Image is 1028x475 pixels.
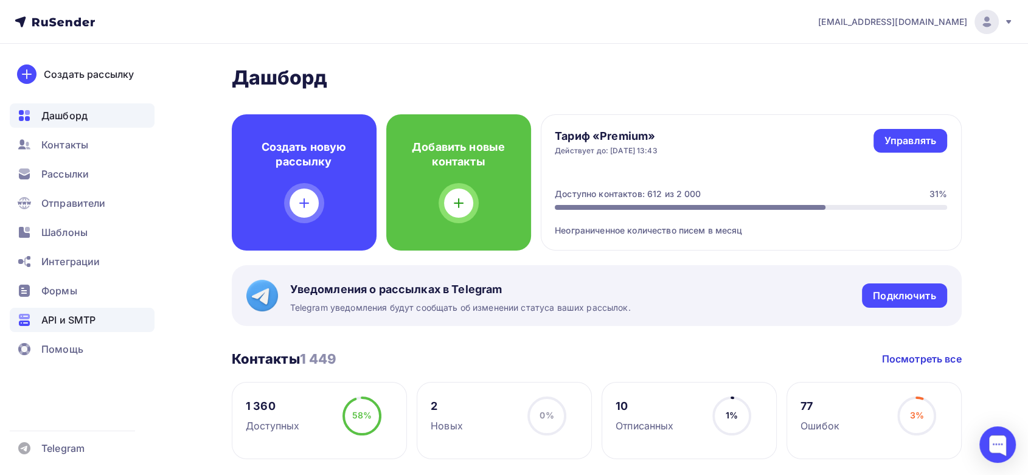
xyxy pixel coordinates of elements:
div: 2 [431,399,463,414]
a: Шаблоны [10,220,155,244]
span: Шаблоны [41,225,88,240]
span: Интеграции [41,254,100,269]
a: Контакты [10,133,155,157]
a: Посмотреть все [882,352,962,366]
h4: Добавить новые контакты [406,140,512,169]
div: Ошибок [801,418,839,433]
div: Доступно контактов: 612 из 2 000 [555,188,701,200]
span: Контакты [41,137,88,152]
span: Telegram [41,441,85,456]
div: Доступных [246,418,299,433]
h2: Дашборд [232,66,962,90]
span: 1% [726,410,738,420]
span: 3% [909,410,923,420]
span: 1 449 [300,351,337,367]
span: Формы [41,283,77,298]
span: Отправители [41,196,106,210]
div: Управлять [884,134,936,148]
span: Помощь [41,342,83,356]
a: Дашборд [10,103,155,128]
h4: Тариф «Premium» [555,129,658,144]
div: 1 360 [246,399,299,414]
span: Telegram уведомления будут сообщать об изменении статуса ваших рассылок. [290,302,631,314]
a: Формы [10,279,155,303]
span: [EMAIL_ADDRESS][DOMAIN_NAME] [818,16,967,28]
span: API и SMTP [41,313,96,327]
a: Рассылки [10,162,155,186]
span: Дашборд [41,108,88,123]
span: 58% [352,410,372,420]
div: Подключить [873,289,936,303]
span: 0% [540,410,554,420]
div: Неограниченное количество писем в месяц [555,210,947,237]
a: [EMAIL_ADDRESS][DOMAIN_NAME] [818,10,1013,34]
h3: Контакты [232,350,337,367]
h4: Создать новую рассылку [251,140,357,169]
a: Отправители [10,191,155,215]
div: 77 [801,399,839,414]
div: Новых [431,418,463,433]
div: Отписанных [616,418,673,433]
div: Создать рассылку [44,67,134,81]
div: 31% [929,188,947,200]
div: Действует до: [DATE] 13:43 [555,146,658,156]
a: Управлять [873,129,947,153]
span: Рассылки [41,167,89,181]
span: Уведомления о рассылках в Telegram [290,282,631,297]
div: 10 [616,399,673,414]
